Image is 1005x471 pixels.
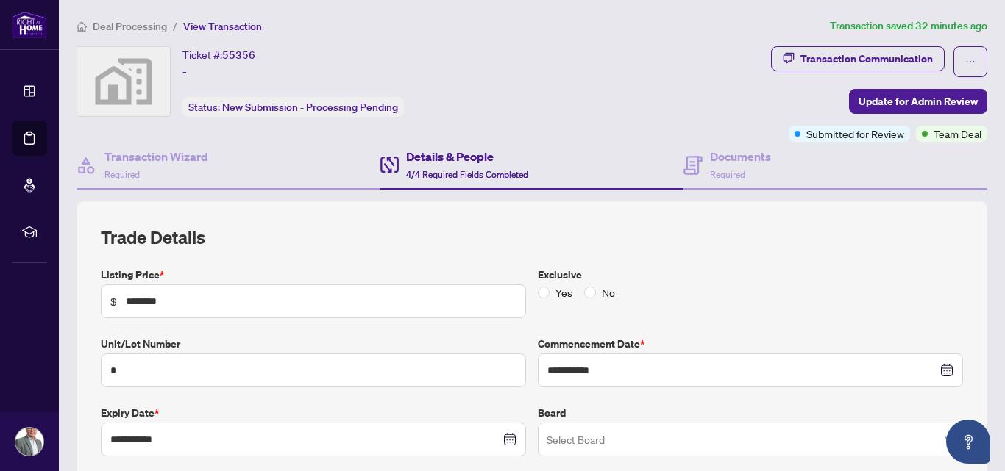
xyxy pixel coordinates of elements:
div: Transaction Communication [800,47,933,71]
span: 55356 [222,48,255,62]
button: Transaction Communication [771,46,945,71]
span: Update for Admin Review [859,90,978,113]
button: Open asap [946,420,990,464]
img: svg%3e [77,47,170,116]
label: Board [538,405,963,421]
span: Required [104,169,140,180]
span: $ [110,293,117,309]
div: Status: [182,97,404,117]
span: New Submission - Processing Pending [222,101,398,114]
span: Team Deal [934,126,981,142]
label: Commencement Date [538,336,963,352]
span: Yes [550,284,578,301]
h4: Details & People [406,148,528,165]
li: / [173,18,177,35]
label: Expiry Date [101,405,526,421]
h4: Documents [710,148,771,165]
label: Exclusive [538,267,963,283]
div: Ticket #: [182,46,255,63]
label: Unit/Lot Number [101,336,526,352]
img: Profile Icon [15,428,43,456]
img: logo [12,11,47,38]
article: Transaction saved 32 minutes ago [830,18,987,35]
h4: Transaction Wizard [104,148,208,165]
span: View Transaction [183,20,262,33]
span: ellipsis [965,57,976,67]
span: home [77,21,87,32]
h2: Trade Details [101,226,963,249]
span: Deal Processing [93,20,167,33]
span: Submitted for Review [806,126,904,142]
span: 4/4 Required Fields Completed [406,169,528,180]
button: Update for Admin Review [849,89,987,114]
span: - [182,63,187,81]
span: Required [710,169,745,180]
span: No [596,284,621,301]
label: Listing Price [101,267,526,283]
